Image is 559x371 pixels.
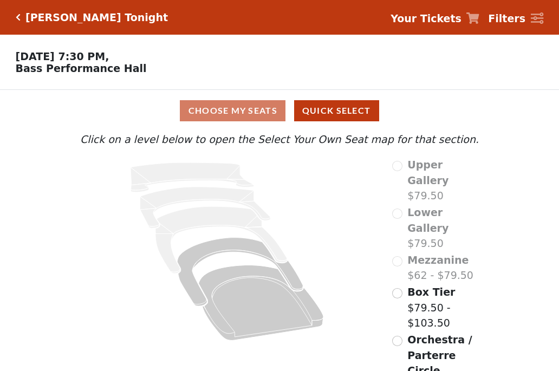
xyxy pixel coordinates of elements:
strong: Filters [488,12,525,24]
span: Upper Gallery [407,159,448,186]
button: Quick Select [294,100,379,121]
label: $62 - $79.50 [407,252,473,283]
span: Lower Gallery [407,206,448,234]
label: $79.50 [407,157,482,204]
h5: [PERSON_NAME] Tonight [25,11,168,24]
path: Lower Gallery - Seats Available: 0 [140,187,271,228]
a: Filters [488,11,543,27]
path: Orchestra / Parterre Circle - Seats Available: 513 [199,265,324,341]
strong: Your Tickets [391,12,461,24]
a: Click here to go back to filters [16,14,21,21]
label: $79.50 - $103.50 [407,284,482,331]
path: Upper Gallery - Seats Available: 0 [131,162,254,192]
p: Click on a level below to open the Select Your Own Seat map for that section. [77,132,482,147]
a: Your Tickets [391,11,479,27]
span: Mezzanine [407,254,469,266]
span: Box Tier [407,286,455,298]
label: $79.50 [407,205,482,251]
